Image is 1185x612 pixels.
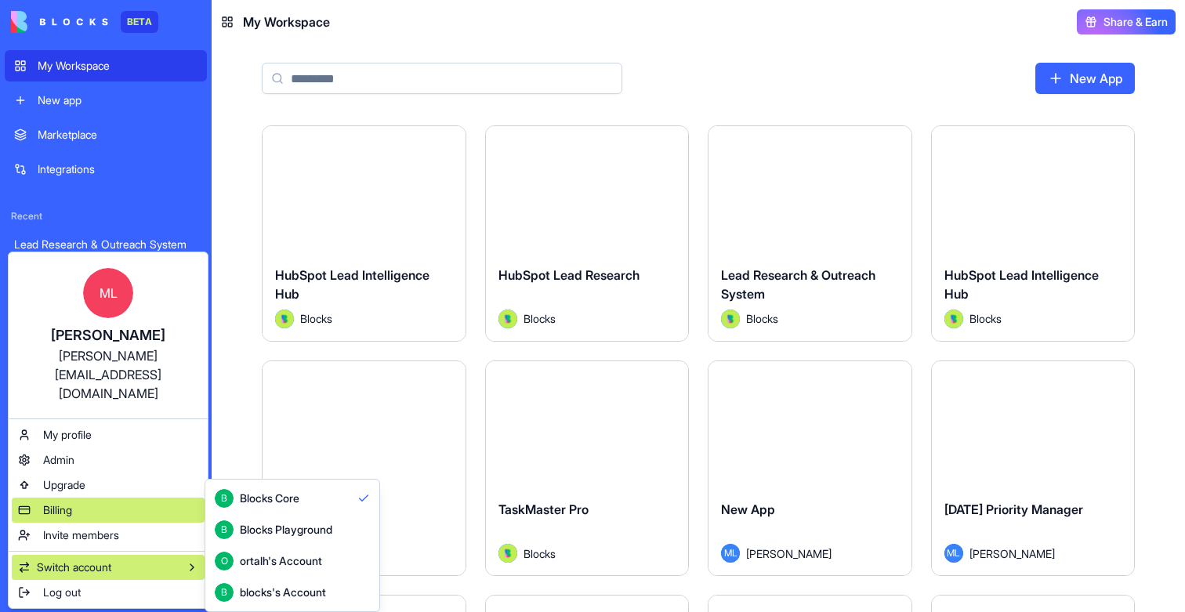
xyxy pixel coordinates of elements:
span: Recent [5,210,207,223]
span: Upgrade [43,477,85,493]
span: Admin [43,452,74,468]
div: [PERSON_NAME] [24,324,192,346]
a: Admin [12,447,205,473]
a: Invite members [12,523,205,548]
span: Invite members [43,527,119,543]
div: [PERSON_NAME][EMAIL_ADDRESS][DOMAIN_NAME] [24,346,192,403]
a: ML[PERSON_NAME][PERSON_NAME][EMAIL_ADDRESS][DOMAIN_NAME] [12,255,205,415]
span: ML [83,268,133,318]
a: Billing [12,498,205,523]
a: Upgrade [12,473,205,498]
span: Log out [43,585,81,600]
span: Switch account [37,559,111,575]
div: Lead Research & Outreach System [14,237,197,252]
span: My profile [43,427,92,443]
span: Billing [43,502,72,518]
a: My profile [12,422,205,447]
